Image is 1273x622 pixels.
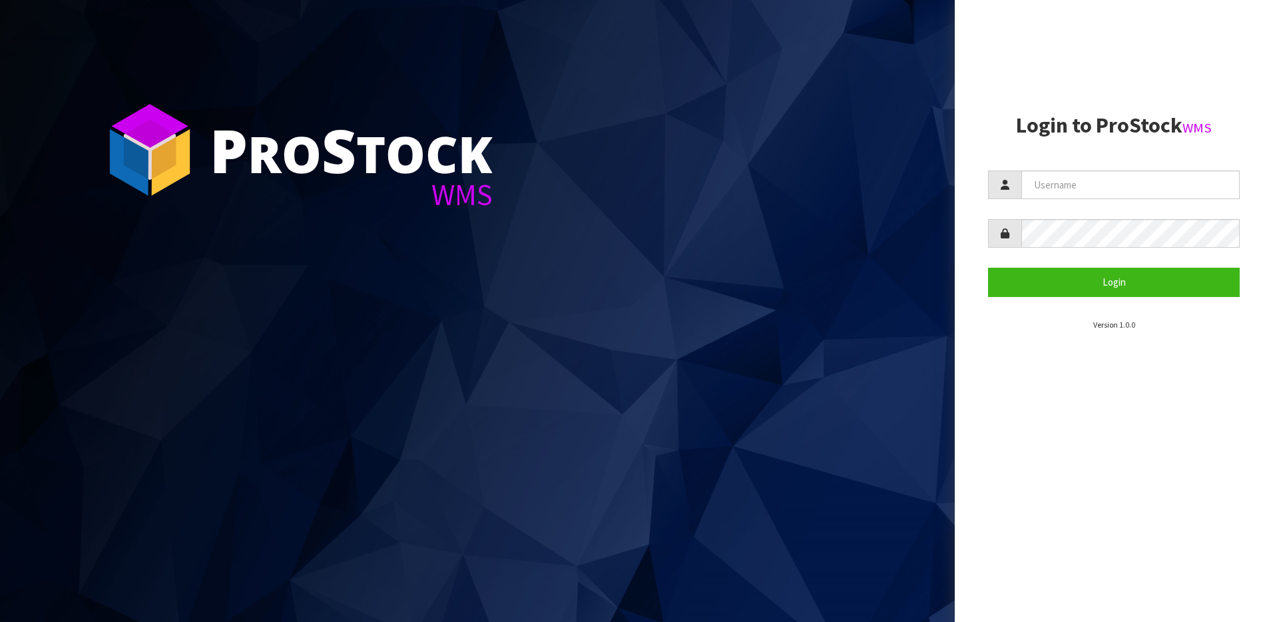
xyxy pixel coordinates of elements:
input: Username [1021,170,1240,199]
div: WMS [210,180,493,210]
h2: Login to ProStock [988,114,1240,137]
div: ro tock [210,120,493,180]
button: Login [988,268,1240,296]
img: ProStock Cube [100,100,200,200]
small: WMS [1182,119,1212,137]
small: Version 1.0.0 [1093,320,1135,330]
span: P [210,109,248,190]
span: S [322,109,356,190]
